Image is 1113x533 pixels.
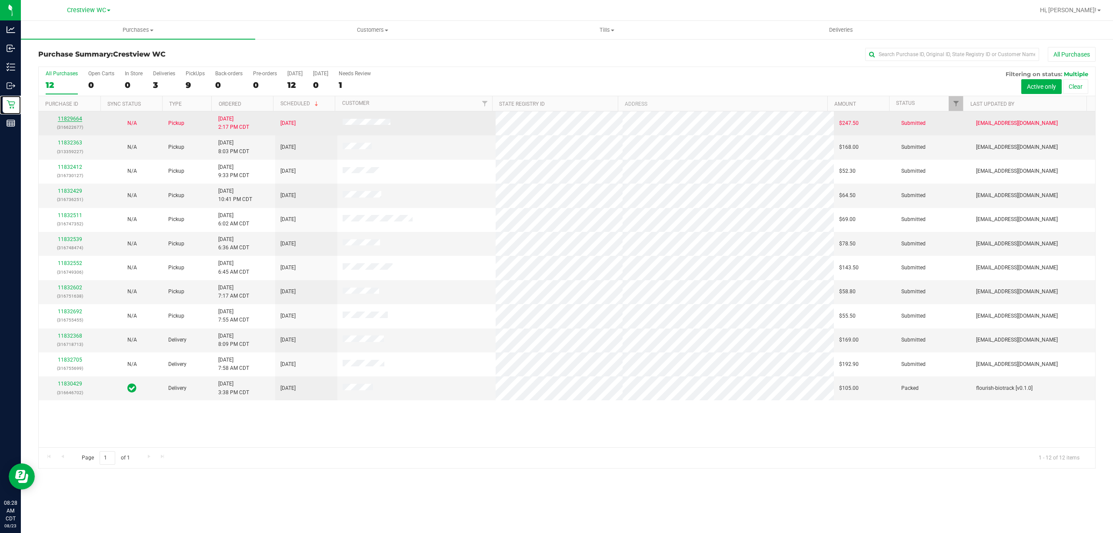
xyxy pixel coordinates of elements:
a: 11829664 [58,116,82,122]
div: 9 [186,80,205,90]
button: N/A [127,215,137,224]
a: Status [896,100,915,106]
span: Not Applicable [127,144,137,150]
a: 11832552 [58,260,82,266]
a: 11832692 [58,308,82,315]
inline-svg: Outbound [7,81,15,90]
a: Scheduled [280,101,320,107]
span: Not Applicable [127,265,137,271]
span: [EMAIL_ADDRESS][DOMAIN_NAME] [976,119,1058,127]
span: [DATE] 10:41 PM CDT [218,187,252,204]
button: N/A [127,240,137,248]
span: Delivery [168,360,187,369]
span: $55.50 [839,312,856,320]
div: 1 [339,80,371,90]
inline-svg: Analytics [7,25,15,34]
span: flourish-biotrack [v0.1.0] [976,384,1033,392]
p: (316748474) [44,244,96,252]
span: Deliveries [817,26,865,34]
span: Not Applicable [127,337,137,343]
span: Submitted [901,143,926,151]
span: [DATE] [280,240,296,248]
span: $143.50 [839,264,859,272]
span: Not Applicable [127,120,137,126]
div: Deliveries [153,70,175,77]
a: 11832412 [58,164,82,170]
span: [DATE] [280,167,296,175]
a: Customer [342,100,369,106]
span: Pickup [168,119,184,127]
span: [DATE] [280,312,296,320]
span: Delivery [168,384,187,392]
inline-svg: Inbound [7,44,15,53]
span: [EMAIL_ADDRESS][DOMAIN_NAME] [976,215,1058,224]
span: [DATE] 7:58 AM CDT [218,356,249,372]
span: [DATE] [280,360,296,369]
span: [DATE] 7:17 AM CDT [218,284,249,300]
span: Customers [256,26,489,34]
a: Tills [490,21,724,39]
span: [DATE] 9:33 PM CDT [218,163,249,180]
span: Page of 1 [74,451,137,465]
p: (316718713) [44,340,96,349]
span: In Sync [127,382,137,394]
inline-svg: Retail [7,100,15,109]
button: N/A [127,360,137,369]
a: Purchases [21,21,255,39]
a: Filter [478,96,492,111]
inline-svg: Reports [7,119,15,127]
div: [DATE] [287,70,303,77]
h3: Purchase Summary: [38,50,391,58]
a: Purchase ID [45,101,78,107]
span: Submitted [901,167,926,175]
iframe: Resource center [9,463,35,489]
span: $64.50 [839,191,856,200]
span: $192.90 [839,360,859,369]
div: 0 [215,80,243,90]
span: Pickup [168,240,184,248]
a: 11832539 [58,236,82,242]
span: Submitted [901,312,926,320]
button: N/A [127,167,137,175]
a: 11832705 [58,357,82,363]
span: Not Applicable [127,288,137,295]
a: 11832429 [58,188,82,194]
span: $58.80 [839,288,856,296]
span: Pickup [168,288,184,296]
p: 08:28 AM CDT [4,499,17,523]
a: Deliveries [724,21,958,39]
span: [DATE] 7:55 AM CDT [218,308,249,324]
div: In Store [125,70,143,77]
input: Search Purchase ID, Original ID, State Registry ID or Customer Name... [865,48,1039,61]
a: 11832511 [58,212,82,218]
span: [EMAIL_ADDRESS][DOMAIN_NAME] [976,288,1058,296]
div: 3 [153,80,175,90]
span: $247.50 [839,119,859,127]
span: [DATE] [280,119,296,127]
div: 0 [125,80,143,90]
button: N/A [127,312,137,320]
div: 0 [253,80,277,90]
p: (316622677) [44,123,96,131]
span: [DATE] [280,264,296,272]
span: Not Applicable [127,168,137,174]
span: Submitted [901,215,926,224]
a: Type [169,101,182,107]
p: 08/23 [4,523,17,529]
p: (316755699) [44,364,96,372]
span: Submitted [901,336,926,344]
div: Open Carts [88,70,114,77]
p: (316751638) [44,292,96,300]
span: Pickup [168,167,184,175]
p: (316747352) [44,220,96,228]
span: Not Applicable [127,192,137,198]
span: Not Applicable [127,241,137,247]
span: Pickup [168,191,184,200]
button: All Purchases [1048,47,1096,62]
span: Filtering on status: [1006,70,1062,77]
span: $105.00 [839,384,859,392]
span: [EMAIL_ADDRESS][DOMAIN_NAME] [976,191,1058,200]
p: (316730127) [44,171,96,180]
div: 12 [46,80,78,90]
div: Back-orders [215,70,243,77]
